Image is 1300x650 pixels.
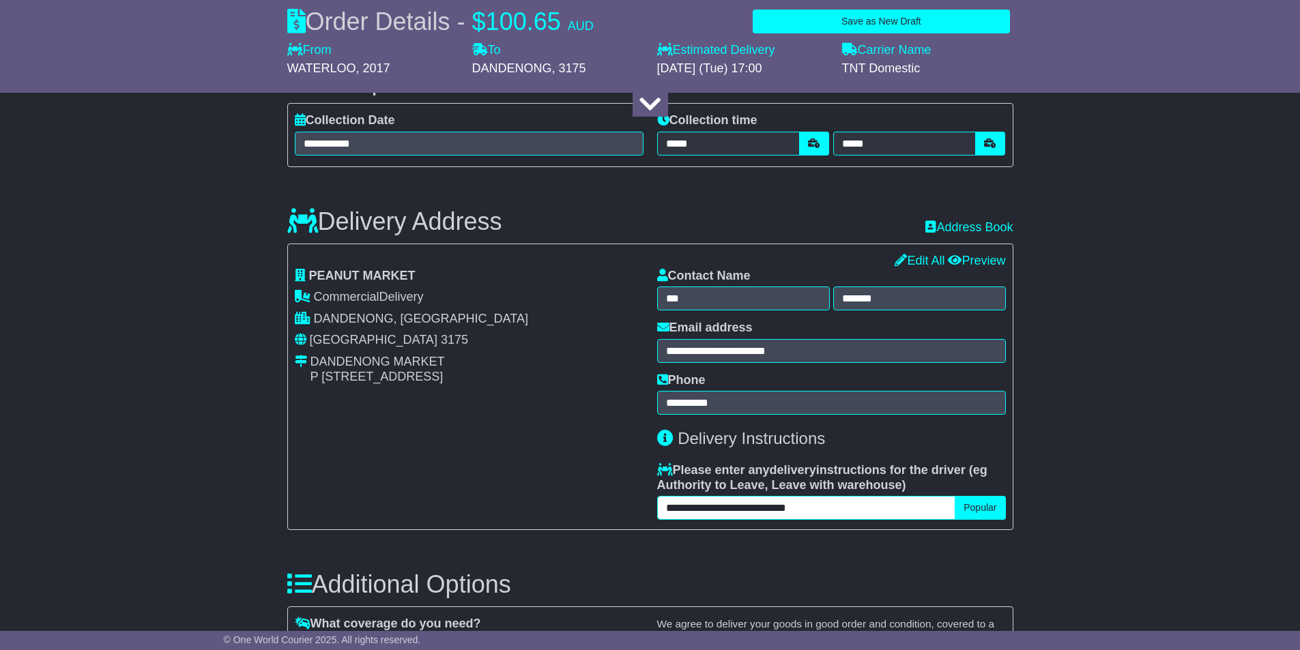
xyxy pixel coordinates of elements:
[770,463,816,477] span: delivery
[657,321,753,336] label: Email address
[472,43,501,58] label: To
[310,333,437,346] span: [GEOGRAPHIC_DATA]
[925,220,1013,234] a: Address Book
[295,290,644,305] div: Delivery
[314,312,528,325] span: DANDENONG, [GEOGRAPHIC_DATA]
[287,7,594,36] div: Order Details -
[224,634,421,645] span: © One World Courier 2025. All rights reserved.
[948,254,1005,267] a: Preview
[356,61,390,75] span: , 2017
[310,370,445,385] div: P [STREET_ADDRESS]
[309,269,416,282] span: PEANUT MARKET
[568,19,594,33] span: AUD
[657,269,751,284] label: Contact Name
[955,496,1005,520] button: Popular
[314,290,379,304] span: Commercial
[753,10,1009,33] button: Save as New Draft
[657,61,828,76] div: [DATE] (Tue) 17:00
[678,429,825,447] span: Delivery Instructions
[842,43,931,58] label: Carrier Name
[287,208,502,235] h3: Delivery Address
[657,463,1006,492] label: Please enter any instructions for the driver ( )
[552,61,586,75] span: , 3175
[295,113,395,128] label: Collection Date
[295,617,481,632] label: What coverage do you need?
[310,355,445,370] div: DANDENONG MARKET
[657,113,757,128] label: Collection time
[657,43,828,58] label: Estimated Delivery
[657,373,706,388] label: Phone
[441,333,468,346] span: 3175
[287,43,332,58] label: From
[842,61,1013,76] div: TNT Domestic
[472,8,486,35] span: $
[895,254,944,267] a: Edit All
[287,61,356,75] span: WATERLOO
[486,8,561,35] span: 100.65
[287,571,1013,598] h3: Additional Options
[472,61,552,75] span: DANDENONG
[657,463,987,492] span: eg Authority to Leave, Leave with warehouse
